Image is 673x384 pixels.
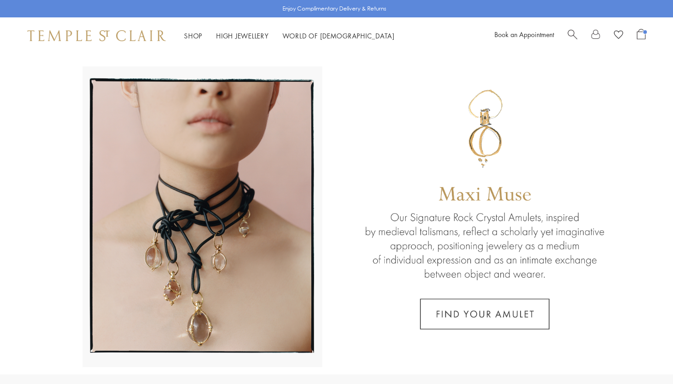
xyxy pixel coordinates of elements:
a: Open Shopping Bag [637,29,646,43]
a: ShopShop [184,31,202,40]
p: Enjoy Complimentary Delivery & Returns [282,4,386,13]
iframe: Gorgias live chat messenger [627,341,664,375]
a: View Wishlist [614,29,623,43]
img: Temple St. Clair [27,30,166,41]
nav: Main navigation [184,30,395,42]
a: Book an Appointment [494,30,554,39]
a: World of [DEMOGRAPHIC_DATA]World of [DEMOGRAPHIC_DATA] [282,31,395,40]
a: High JewelleryHigh Jewellery [216,31,269,40]
a: Search [568,29,577,43]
